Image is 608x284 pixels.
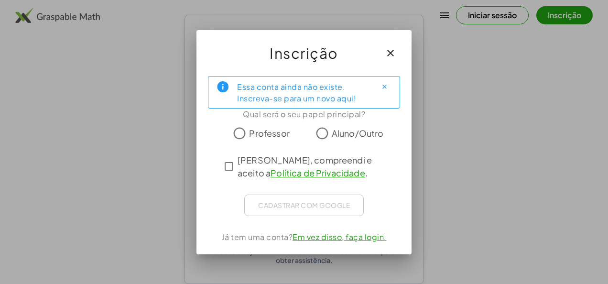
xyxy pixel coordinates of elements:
[249,127,289,140] span: Professor
[271,167,365,178] a: Política de Privacidade
[293,232,387,242] a: Em vez disso, faça login.
[237,82,356,103] font: Essa conta ainda não existe. Inscreva-se para um novo aqui!
[377,79,392,95] button: Fechar
[208,109,400,120] div: Qual será o seu papel principal?
[238,153,388,179] span: [PERSON_NAME], compreendi e aceito a .
[208,231,400,243] div: Já tem uma conta?
[270,42,338,65] span: Inscrição
[332,127,384,140] span: Aluno/Outro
